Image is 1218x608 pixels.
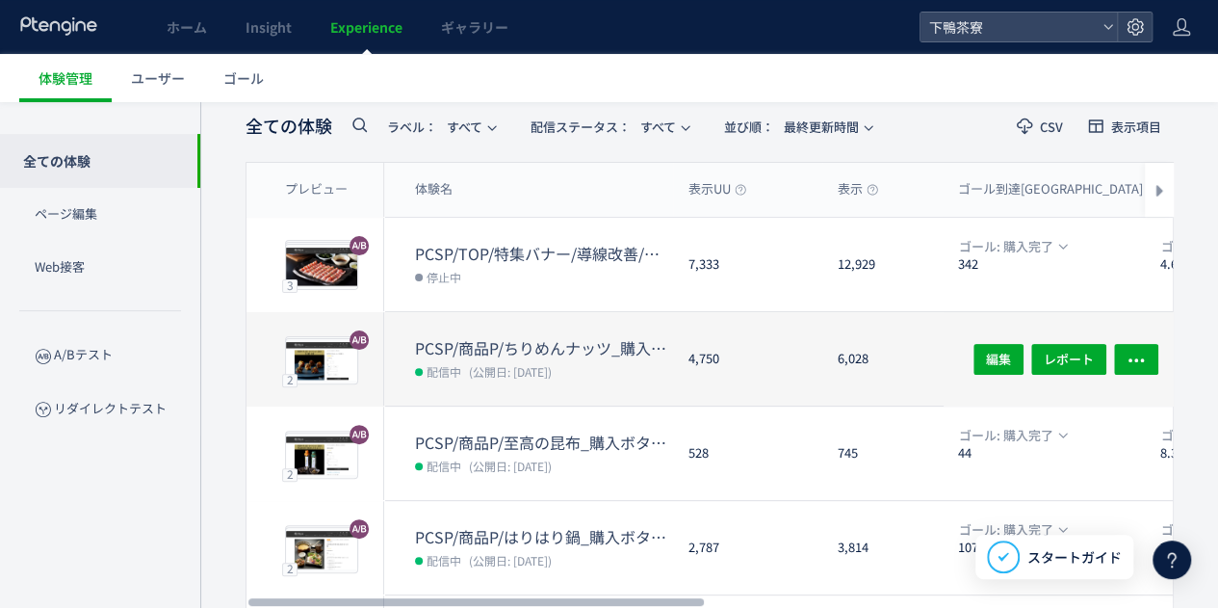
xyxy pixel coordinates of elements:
[724,111,859,143] span: 最終更新時間
[673,501,822,595] div: 2,787
[469,552,552,568] span: (公開日: [DATE])
[282,467,298,481] div: 2
[673,407,822,500] div: 528
[441,17,508,37] span: ギャラリー
[286,339,357,383] img: 7e666b93c3f17baafb81eaf22aa3095d1757989563009.jpeg
[1075,111,1174,142] button: 表示項目
[673,218,822,311] div: 7,333
[282,373,298,386] div: 2
[246,17,292,37] span: Insight
[415,526,673,548] dt: PCSP/商品P/はりはり鍋_購入ボタン/導線改善/追従ボタン追加//20250916
[427,456,461,475] span: 配信中
[427,361,461,381] span: 配信中
[1031,343,1106,374] button: レポート
[1004,111,1075,142] button: CSV
[286,434,357,478] img: d459bafc0c3d2d5041b278c9410980371757988416300.jpeg
[838,180,878,198] span: 表示
[427,550,461,569] span: 配信中
[375,111,506,142] button: ラベル：すべて
[518,111,700,142] button: 配信ステータス​：すべて
[531,118,631,136] span: 配信ステータス​：
[223,68,264,88] span: ゴール
[822,407,943,500] div: 745
[415,180,453,198] span: 体験名
[531,111,676,143] span: すべて
[958,180,1158,198] span: ゴール到達[GEOGRAPHIC_DATA]
[986,343,1011,374] span: 編集
[1040,120,1063,133] span: CSV
[1111,120,1161,133] span: 表示項目
[1027,547,1122,568] span: スタートガイド
[712,111,883,142] button: 並び順：最終更新時間
[415,432,673,454] dt: PCSP/商品P/至高の昆布_購入ボタン/導線改善/追従ボタン追加//20250916
[1044,343,1094,374] span: レポート
[415,337,673,359] dt: PCSP/商品P/ちりめんナッツ_購入ボタン/導線改善/追従ボタン追加//20250910
[387,111,482,143] span: すべて
[973,343,1024,374] button: 編集
[330,17,402,37] span: Experience
[286,528,357,572] img: 49dd6121faa340bac806a6fbac389ef91757988270659.jpeg
[923,13,1095,41] span: 下鴨茶寮
[427,267,461,286] span: 停止中
[415,243,673,265] dt: PCSP/TOP/特集バナー/導線改善/季節限定を1つに//20250910
[131,68,185,88] span: ユーザー
[469,458,552,474] span: (公開日: [DATE])
[822,218,943,311] div: 12,929
[246,114,332,139] span: 全ての体験
[822,501,943,595] div: 3,814
[285,180,348,198] span: プレビュー
[469,363,552,380] span: (公開日: [DATE])
[822,312,943,406] div: 6,028
[286,245,357,289] img: f1ea459e1da9475a3fa3de6b3e5bfd0f1758501096253.jpeg
[688,180,746,198] span: 表示UU
[282,278,298,292] div: 3
[39,68,92,88] span: 体験管理
[724,118,774,136] span: 並び順：
[387,118,437,136] span: ラベル：
[282,562,298,575] div: 2
[167,17,207,37] span: ホーム
[673,312,822,406] div: 4,750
